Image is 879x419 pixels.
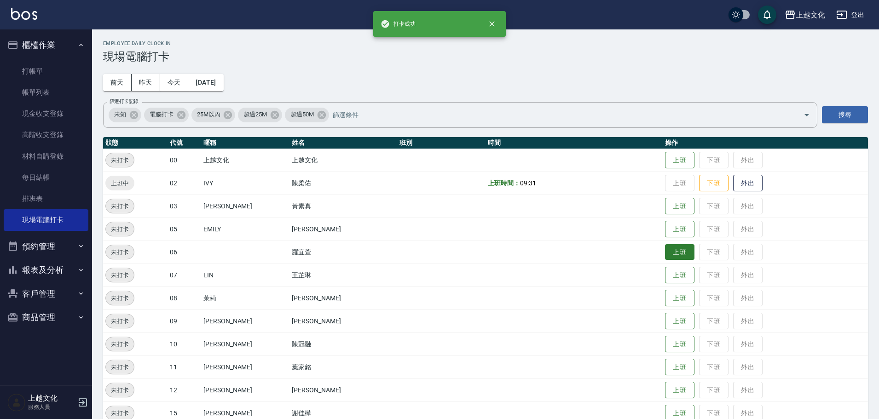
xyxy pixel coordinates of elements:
div: 超過25M [238,108,282,122]
td: IVY [201,172,289,195]
button: 上班 [665,152,694,169]
td: [PERSON_NAME] [201,195,289,218]
button: 前天 [103,74,132,91]
a: 打帳單 [4,61,88,82]
div: 超過50M [285,108,329,122]
a: 現金收支登錄 [4,103,88,124]
span: 未打卡 [106,316,134,326]
td: [PERSON_NAME] [201,310,289,333]
button: Open [799,108,814,122]
span: 未打卡 [106,201,134,211]
label: 篩選打卡記錄 [110,98,139,105]
td: 07 [168,264,201,287]
td: [PERSON_NAME] [201,379,289,402]
td: 05 [168,218,201,241]
button: 預約管理 [4,235,88,258]
button: 商品管理 [4,305,88,329]
th: 操作 [663,137,868,149]
button: 上越文化 [781,6,829,24]
a: 高階收支登錄 [4,124,88,145]
a: 現場電腦打卡 [4,209,88,230]
a: 帳單列表 [4,82,88,103]
td: LIN [201,264,289,287]
div: 未知 [109,108,141,122]
a: 材料自購登錄 [4,146,88,167]
button: save [758,6,776,24]
td: 03 [168,195,201,218]
td: 葉家銘 [289,356,397,379]
div: 25M以內 [191,108,236,122]
span: 電腦打卡 [144,110,179,119]
th: 暱稱 [201,137,289,149]
td: 09 [168,310,201,333]
button: 上班 [665,221,694,238]
td: 10 [168,333,201,356]
td: 02 [168,172,201,195]
td: [PERSON_NAME] [289,379,397,402]
button: 下班 [699,175,729,192]
b: 上班時間： [488,179,520,187]
img: Logo [11,8,37,20]
span: 未打卡 [106,155,134,165]
td: 茉莉 [201,287,289,310]
span: 未打卡 [106,408,134,418]
button: 今天 [160,74,189,91]
span: 上班中 [105,178,134,188]
td: EMILY [201,218,289,241]
td: [PERSON_NAME] [289,218,397,241]
button: 上班 [665,290,694,307]
span: 打卡成功 [381,19,416,29]
td: 11 [168,356,201,379]
button: 客戶管理 [4,282,88,306]
span: 超過25M [238,110,272,119]
input: 篩選條件 [330,107,787,123]
span: 未打卡 [106,293,134,303]
td: 陳柔佑 [289,172,397,195]
td: 上越文化 [201,149,289,172]
div: 電腦打卡 [144,108,189,122]
button: 上班 [665,336,694,353]
div: 上越文化 [796,9,825,21]
span: 未打卡 [106,339,134,349]
button: close [482,14,502,34]
td: [PERSON_NAME] [201,356,289,379]
button: 外出 [733,175,763,192]
h2: Employee Daily Clock In [103,40,868,46]
button: 報表及分析 [4,258,88,282]
h3: 現場電腦打卡 [103,50,868,63]
span: 09:31 [520,179,536,187]
button: 櫃檯作業 [4,33,88,57]
span: 未打卡 [106,362,134,372]
button: 上班 [665,359,694,376]
button: [DATE] [188,74,223,91]
th: 時間 [486,137,663,149]
td: 上越文化 [289,149,397,172]
td: 08 [168,287,201,310]
td: 王芷琳 [289,264,397,287]
button: 昨天 [132,74,160,91]
a: 排班表 [4,188,88,209]
button: 搜尋 [822,106,868,123]
h5: 上越文化 [28,394,75,403]
span: 未知 [109,110,132,119]
span: 未打卡 [106,385,134,395]
td: 陳冠融 [289,333,397,356]
button: 上班 [665,244,694,260]
td: 06 [168,241,201,264]
span: 未打卡 [106,270,134,280]
td: 羅宜萱 [289,241,397,264]
th: 姓名 [289,137,397,149]
button: 登出 [833,6,868,23]
button: 上班 [665,198,694,215]
td: [PERSON_NAME] [289,310,397,333]
th: 班別 [397,137,486,149]
td: 00 [168,149,201,172]
th: 狀態 [103,137,168,149]
img: Person [7,393,26,412]
td: 黃素真 [289,195,397,218]
span: 未打卡 [106,224,134,234]
td: 12 [168,379,201,402]
th: 代號 [168,137,201,149]
span: 未打卡 [106,247,134,257]
span: 超過50M [285,110,319,119]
